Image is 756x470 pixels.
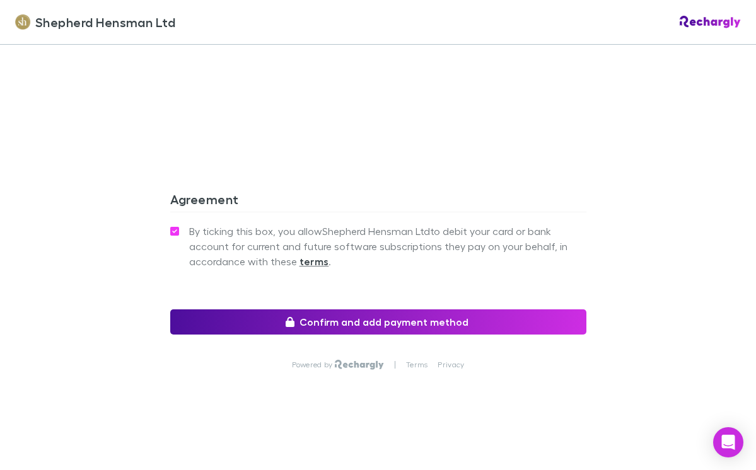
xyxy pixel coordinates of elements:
[406,360,427,370] a: Terms
[394,360,396,370] p: |
[189,224,586,269] span: By ticking this box, you allow Shepherd Hensman Ltd to debit your card or bank account for curren...
[438,360,464,370] a: Privacy
[170,309,586,335] button: Confirm and add payment method
[35,13,175,32] span: Shepherd Hensman Ltd
[335,360,383,370] img: Rechargly Logo
[680,16,741,28] img: Rechargly Logo
[15,14,30,30] img: Shepherd Hensman Ltd's Logo
[713,427,743,457] div: Open Intercom Messenger
[299,255,329,268] strong: terms
[170,192,586,212] h3: Agreement
[292,360,335,370] p: Powered by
